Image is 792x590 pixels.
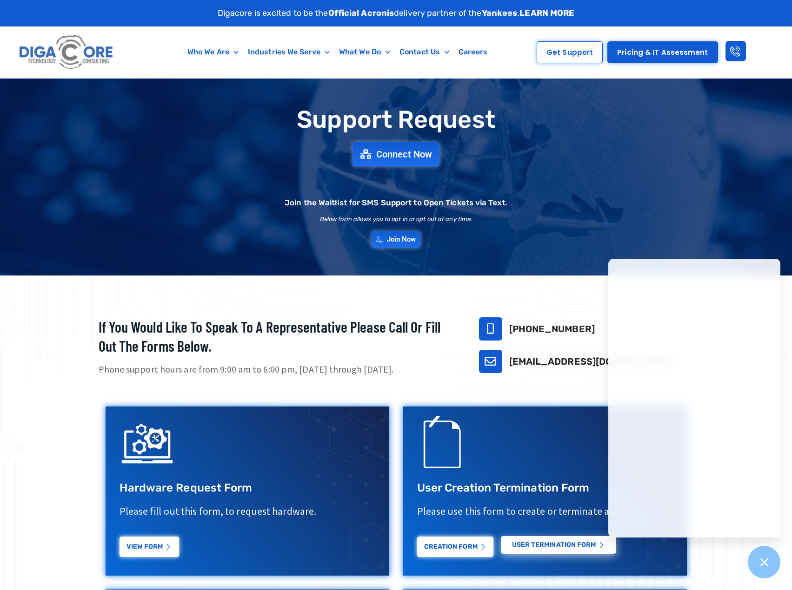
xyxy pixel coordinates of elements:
[617,49,708,56] span: Pricing & IT Assessment
[243,41,334,63] a: Industries We Serve
[183,41,243,63] a: Who We Are
[387,236,416,243] span: Join Now
[417,537,493,557] a: Creation Form
[479,350,502,373] a: support@digacore.com
[99,363,456,376] p: Phone support hours are from 9:00 am to 6:00 pm, [DATE] through [DATE].
[120,481,375,495] h3: Hardware Request Form
[17,31,117,73] img: Digacore logo 1
[482,8,518,18] strong: Yankees
[417,505,673,518] p: Please use this form to create or terminate a user.
[376,150,432,159] span: Connect Now
[454,41,492,63] a: Careers
[509,356,673,367] a: [EMAIL_ADDRESS][DOMAIN_NAME]
[120,505,375,518] p: Please fill out this form, to request hardware.
[501,536,616,554] a: USER Termination Form
[157,41,518,63] nav: Menu
[320,216,473,222] h2: Below form allows you to opt in or opt out at any time.
[417,481,673,495] h3: User Creation Termination Form
[417,416,473,472] img: Support Request Icon
[546,49,593,56] span: Get Support
[509,323,595,334] a: [PHONE_NUMBER]
[479,317,502,341] a: 732-646-5725
[120,416,175,472] img: IT Support Icon
[285,199,507,207] h2: Join the Waitlist for SMS Support to Open Tickets via Text.
[120,537,179,557] a: View Form
[519,8,574,18] a: LEARN MORE
[607,41,718,63] a: Pricing & IT Assessment
[328,8,394,18] strong: Official Acronis
[395,41,454,63] a: Contact Us
[75,106,717,133] h1: Support Request
[218,7,575,20] p: Digacore is excited to be the delivery partner of the .
[334,41,395,63] a: What We Do
[537,41,603,63] a: Get Support
[99,317,456,356] h2: If you would like to speak to a representative please call or fill out the forms below.
[512,542,596,548] span: USER Termination Form
[372,231,421,248] a: Join Now
[608,259,780,538] iframe: Chatgenie Messenger
[353,142,439,166] a: Connect Now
